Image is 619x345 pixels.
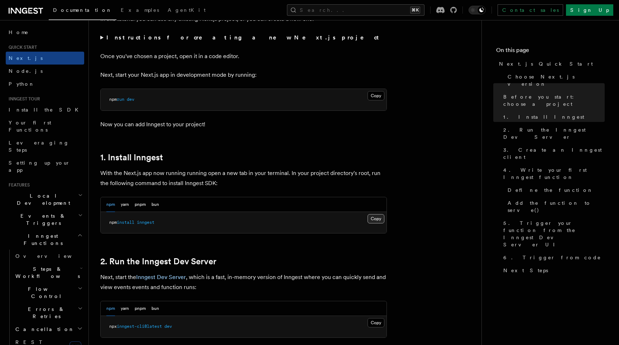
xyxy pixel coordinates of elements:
[109,97,117,102] span: npm
[163,2,210,19] a: AgentKit
[500,90,605,110] a: Before you start: choose a project
[496,46,605,57] h4: On this page
[6,209,84,230] button: Events & Triggers
[106,197,115,212] button: npm
[508,73,605,88] span: Choose Next.js version
[6,26,84,39] a: Home
[500,123,605,143] a: 2. Run the Inngest Dev Server
[503,126,605,141] span: 2. Run the Inngest Dev Server
[127,97,134,102] span: dev
[368,91,384,100] button: Copy
[152,301,159,316] button: bun
[6,136,84,156] a: Leveraging Steps
[13,323,84,336] button: Cancellation
[13,263,84,283] button: Steps & Workflows
[13,265,80,280] span: Steps & Workflows
[121,301,129,316] button: yarn
[498,4,563,16] a: Contact sales
[368,214,384,223] button: Copy
[109,220,117,225] span: npm
[500,217,605,251] a: 5. Trigger your function from the Inngest Dev Server UI
[109,324,117,329] span: npx
[164,324,172,329] span: dev
[503,113,584,120] span: 1. Install Inngest
[508,199,605,214] span: Add the function to serve()
[135,197,146,212] button: pnpm
[503,146,605,161] span: 3. Create an Inngest client
[6,230,84,250] button: Inngest Functions
[505,70,605,90] a: Choose Next.js version
[9,55,43,61] span: Next.js
[136,274,186,280] a: Inngest Dev Server
[13,326,75,333] span: Cancellation
[106,301,115,316] button: npm
[121,7,159,13] span: Examples
[6,156,84,176] a: Setting up your app
[6,44,37,50] span: Quick start
[6,212,78,227] span: Events & Triggers
[6,77,84,90] a: Python
[100,152,163,162] a: 1. Install Inngest
[503,267,548,274] span: Next Steps
[13,306,78,320] span: Errors & Retries
[49,2,116,20] a: Documentation
[13,250,84,263] a: Overview
[505,197,605,217] a: Add the function to serve()
[500,264,605,277] a: Next Steps
[13,285,78,300] span: Flow Control
[6,65,84,77] a: Node.js
[100,168,387,188] p: With the Next.js app now running running open a new tab in your terminal. In your project directo...
[100,119,387,129] p: Now you can add Inngest to your project!
[9,107,83,113] span: Install the SDK
[500,143,605,164] a: 3. Create an Inngest client
[137,220,154,225] span: inngest
[368,318,384,327] button: Copy
[53,7,112,13] span: Documentation
[100,256,216,266] a: 2. Run the Inngest Dev Server
[503,219,605,248] span: 5. Trigger your function from the Inngest Dev Server UI
[6,116,84,136] a: Your first Functions
[469,6,486,14] button: Toggle dark mode
[106,34,382,41] strong: Instructions for creating a new Next.js project
[117,97,124,102] span: run
[168,7,206,13] span: AgentKit
[503,166,605,181] span: 4. Write your first Inngest function
[9,29,29,36] span: Home
[6,189,84,209] button: Local Development
[9,160,70,173] span: Setting up your app
[500,251,605,264] a: 6. Trigger from code
[100,33,387,43] summary: Instructions for creating a new Next.js project
[496,57,605,70] a: Next.js Quick Start
[6,182,30,188] span: Features
[9,68,43,74] span: Node.js
[6,52,84,65] a: Next.js
[117,324,162,329] span: inngest-cli@latest
[6,192,78,207] span: Local Development
[508,186,593,194] span: Define the function
[117,220,134,225] span: install
[116,2,163,19] a: Examples
[9,140,69,153] span: Leveraging Steps
[6,103,84,116] a: Install the SDK
[9,81,35,87] span: Python
[100,70,387,80] p: Next, start your Next.js app in development mode by running:
[287,4,424,16] button: Search...⌘K
[13,283,84,303] button: Flow Control
[6,96,40,102] span: Inngest tour
[499,60,593,67] span: Next.js Quick Start
[121,197,129,212] button: yarn
[6,232,77,247] span: Inngest Functions
[9,120,51,133] span: Your first Functions
[503,93,605,108] span: Before you start: choose a project
[15,253,89,259] span: Overview
[100,272,387,292] p: Next, start the , which is a fast, in-memory version of Inngest where you can quickly send and vi...
[410,6,420,14] kbd: ⌘K
[505,184,605,197] a: Define the function
[13,303,84,323] button: Errors & Retries
[500,164,605,184] a: 4. Write your first Inngest function
[503,254,601,261] span: 6. Trigger from code
[500,110,605,123] a: 1. Install Inngest
[135,301,146,316] button: pnpm
[100,51,387,61] p: Once you've chosen a project, open it in a code editor.
[152,197,159,212] button: bun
